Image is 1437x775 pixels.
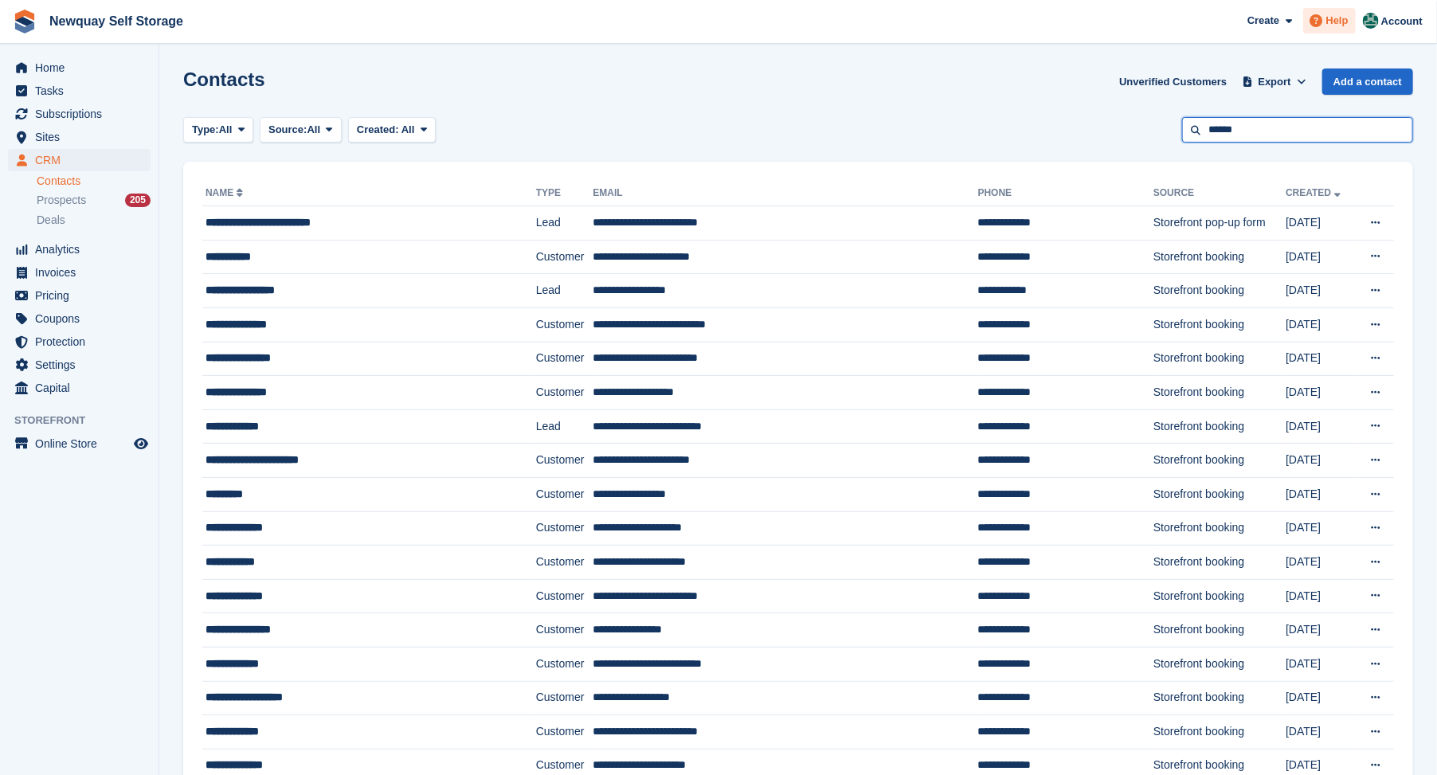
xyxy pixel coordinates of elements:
td: [DATE] [1286,579,1354,613]
span: Deals [37,213,65,228]
span: CRM [35,149,131,171]
td: Customer [536,681,593,715]
td: Lead [536,274,593,308]
a: Add a contact [1322,68,1413,95]
td: [DATE] [1286,274,1354,308]
a: Contacts [37,174,151,189]
td: Customer [536,376,593,410]
td: Storefront booking [1153,715,1286,750]
span: Analytics [35,238,131,260]
td: [DATE] [1286,376,1354,410]
td: Customer [536,477,593,511]
td: Customer [536,511,593,546]
a: menu [8,261,151,284]
td: Customer [536,240,593,274]
span: Settings [35,354,131,376]
td: [DATE] [1286,444,1354,478]
td: Customer [536,307,593,342]
span: Coupons [35,307,131,330]
td: [DATE] [1286,715,1354,750]
button: Export [1239,68,1310,95]
div: 205 [125,194,151,207]
td: Storefront booking [1153,613,1286,648]
span: All [401,123,415,135]
td: Storefront booking [1153,511,1286,546]
img: JON [1363,13,1379,29]
td: Lead [536,409,593,444]
a: menu [8,433,151,455]
a: menu [8,126,151,148]
td: Storefront booking [1153,579,1286,613]
a: menu [8,307,151,330]
td: Storefront pop-up form [1153,206,1286,241]
span: Help [1326,13,1349,29]
span: Capital [35,377,131,399]
a: Newquay Self Storage [43,8,190,34]
a: Created [1286,187,1344,198]
span: Created: [357,123,399,135]
a: Preview store [131,434,151,453]
span: Type: [192,122,219,138]
a: Name [206,187,246,198]
span: Create [1247,13,1279,29]
span: Pricing [35,284,131,307]
td: Customer [536,647,593,681]
td: [DATE] [1286,613,1354,648]
th: Type [536,181,593,206]
button: Type: All [183,117,253,143]
span: Subscriptions [35,103,131,125]
h1: Contacts [183,68,265,90]
td: [DATE] [1286,307,1354,342]
td: Storefront booking [1153,409,1286,444]
a: menu [8,354,151,376]
button: Source: All [260,117,342,143]
span: Storefront [14,413,159,429]
td: Storefront booking [1153,307,1286,342]
td: Storefront booking [1153,681,1286,715]
td: [DATE] [1286,240,1354,274]
td: Customer [536,613,593,648]
span: Source: [268,122,307,138]
span: Export [1259,74,1291,90]
span: Sites [35,126,131,148]
span: Invoices [35,261,131,284]
td: Customer [536,342,593,376]
td: Storefront booking [1153,647,1286,681]
td: [DATE] [1286,647,1354,681]
a: menu [8,103,151,125]
span: Online Store [35,433,131,455]
a: menu [8,80,151,102]
a: menu [8,377,151,399]
td: Customer [536,546,593,580]
td: [DATE] [1286,511,1354,546]
span: Prospects [37,193,86,208]
a: menu [8,238,151,260]
a: menu [8,57,151,79]
a: menu [8,331,151,353]
td: [DATE] [1286,409,1354,444]
th: Source [1153,181,1286,206]
span: Home [35,57,131,79]
span: All [307,122,321,138]
a: Deals [37,212,151,229]
td: [DATE] [1286,546,1354,580]
td: Storefront booking [1153,444,1286,478]
td: [DATE] [1286,477,1354,511]
button: Created: All [348,117,436,143]
td: Storefront booking [1153,546,1286,580]
td: Customer [536,579,593,613]
td: Storefront booking [1153,240,1286,274]
a: Prospects 205 [37,192,151,209]
td: Storefront booking [1153,274,1286,308]
td: Lead [536,206,593,241]
td: Customer [536,444,593,478]
th: Phone [978,181,1153,206]
td: [DATE] [1286,681,1354,715]
th: Email [593,181,977,206]
a: menu [8,284,151,307]
td: Storefront booking [1153,376,1286,410]
td: [DATE] [1286,206,1354,241]
td: Storefront booking [1153,342,1286,376]
td: Storefront booking [1153,477,1286,511]
span: Protection [35,331,131,353]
